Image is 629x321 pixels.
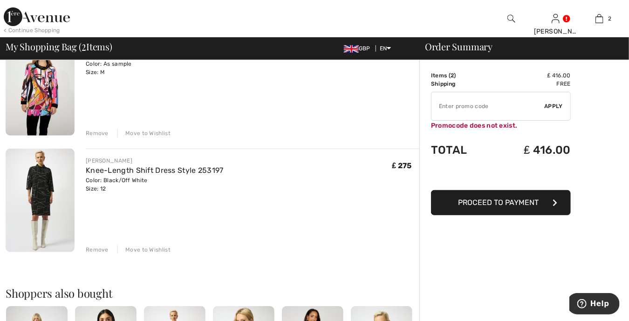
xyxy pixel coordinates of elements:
div: Color: As sample Size: M [86,60,231,76]
td: Items ( ) [431,71,492,80]
a: Knee-Length Shift Dress Style 253197 [86,166,224,175]
h2: Shoppers also bought [6,287,419,299]
span: Apply [545,102,563,110]
span: My Shopping Bag ( Items) [6,42,112,51]
div: [PERSON_NAME] [86,157,224,165]
span: 2 [82,40,86,52]
div: Order Summary [414,42,623,51]
span: GBP [344,45,374,52]
td: Total [431,134,492,166]
div: Move to Wishlist [117,129,171,137]
td: Free [492,80,571,88]
img: 1ère Avenue [4,7,70,26]
span: Proceed to Payment [458,198,539,207]
td: Shipping [431,80,492,88]
span: 2 [451,72,454,79]
input: Promo code [431,92,545,120]
img: UK Pound [344,45,359,53]
div: Remove [86,129,109,137]
span: 2 [608,14,611,23]
img: My Info [552,13,560,24]
div: Color: Black/Off White Size: 12 [86,176,224,193]
button: Proceed to Payment [431,190,571,215]
img: Knee-Length Shift Dress Style 253197 [6,149,75,252]
td: ₤ 416.00 [492,71,571,80]
img: My Bag [595,13,603,24]
img: Colorful Cowl Neck Pullover Style 75624 [6,32,75,136]
div: Remove [86,246,109,254]
iframe: Opens a widget where you can find more information [569,293,620,316]
span: EN [380,45,391,52]
a: Sign In [552,14,560,23]
div: < Continue Shopping [4,26,60,34]
div: Move to Wishlist [117,246,171,254]
span: ₤ 275 [392,161,412,170]
iframe: PayPal [431,166,571,187]
div: Promocode does not exist. [431,121,571,130]
div: [PERSON_NAME] [534,27,577,36]
a: 2 [578,13,622,24]
td: ₤ 416.00 [492,134,571,166]
img: search the website [507,13,515,24]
